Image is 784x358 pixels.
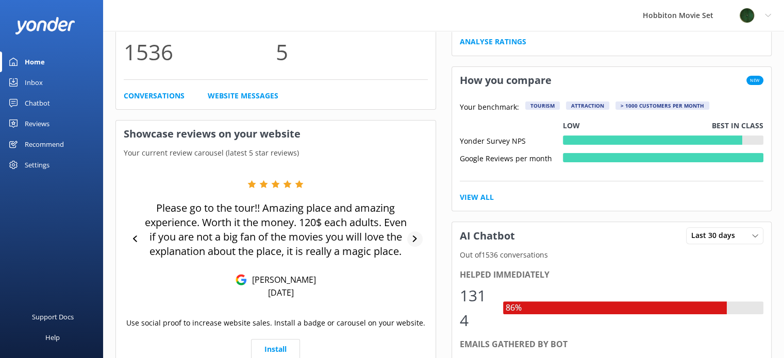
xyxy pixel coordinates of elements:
p: Best in class [712,120,763,131]
div: Home [25,52,45,72]
p: Out of 1536 conversations [452,249,772,261]
span: Last 30 days [691,230,741,241]
div: Tourism [525,101,560,110]
div: Support Docs [32,306,74,327]
p: Your benchmark: [460,101,519,114]
img: 34-1625720359.png [739,8,755,23]
img: yonder-white-logo.png [15,17,75,34]
div: Chatbot [25,93,50,113]
p: 5 [276,35,428,69]
span: New [746,76,763,85]
h3: Showcase reviews on your website [116,121,436,147]
h3: AI Chatbot [452,223,523,249]
a: View All [460,192,494,203]
p: Your current review carousel (latest 5 star reviews) [116,147,436,159]
p: [DATE] [268,287,294,298]
div: 1314 [460,283,493,333]
div: Helped immediately [460,268,764,282]
a: Conversations [124,90,185,101]
div: Inbox [25,72,43,93]
div: 86% [503,301,524,315]
div: Attraction [566,101,609,110]
p: [PERSON_NAME] [247,274,316,285]
div: Yonder Survey NPS [460,135,563,145]
div: Emails gathered by bot [460,338,764,351]
p: Use social proof to increase website sales. Install a badge or carousel on your website. [126,317,425,329]
h3: How you compare [452,67,559,94]
a: Website Messages [208,90,278,101]
div: Recommend [25,134,64,155]
div: Reviews [25,113,49,134]
img: Google Reviews [236,274,247,285]
div: > 1000 customers per month [615,101,709,110]
a: Analyse Ratings [460,36,526,47]
div: Google Reviews per month [460,153,563,162]
div: Help [45,327,60,348]
div: Settings [25,155,49,175]
p: 1536 [124,35,276,69]
p: Low [563,120,580,131]
p: Please go to the tour!! Amazing place and amazing experience. Worth it the money. 120$ each adult... [144,201,407,259]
